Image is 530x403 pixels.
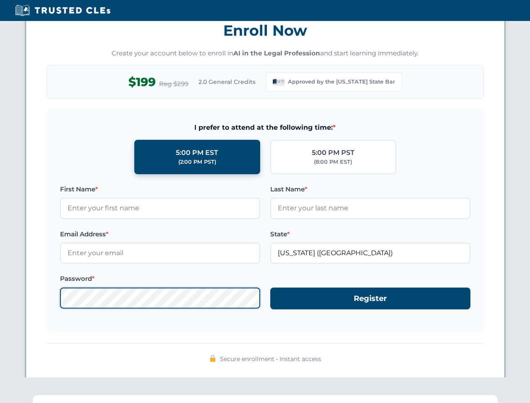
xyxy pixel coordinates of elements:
span: I prefer to attend at the following time: [60,122,470,133]
span: Reg $299 [159,79,188,89]
div: 5:00 PM PST [312,147,355,158]
button: Register [270,288,470,310]
label: State [270,229,470,239]
img: Louisiana State Bar [273,76,285,88]
input: Louisiana (LA) [270,243,470,264]
img: Trusted CLEs [13,4,113,17]
span: Approved by the [US_STATE] State Bar [288,78,395,86]
span: Secure enrollment • Instant access [220,354,321,364]
div: (8:00 PM EST) [314,158,352,166]
label: Last Name [270,184,470,194]
div: 5:00 PM EST [176,147,218,158]
input: Enter your first name [60,198,260,219]
p: Create your account below to enroll in and start learning immediately. [47,49,484,58]
img: 🔒 [209,355,216,362]
label: Password [60,274,260,284]
span: 2.0 General Credits [198,77,256,86]
label: Email Address [60,229,260,239]
h3: Enroll Now [47,17,484,44]
label: First Name [60,184,260,194]
input: Enter your email [60,243,260,264]
input: Enter your last name [270,198,470,219]
strong: AI in the Legal Profession [233,49,320,57]
div: (2:00 PM PST) [178,158,216,166]
span: $199 [128,73,156,92]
